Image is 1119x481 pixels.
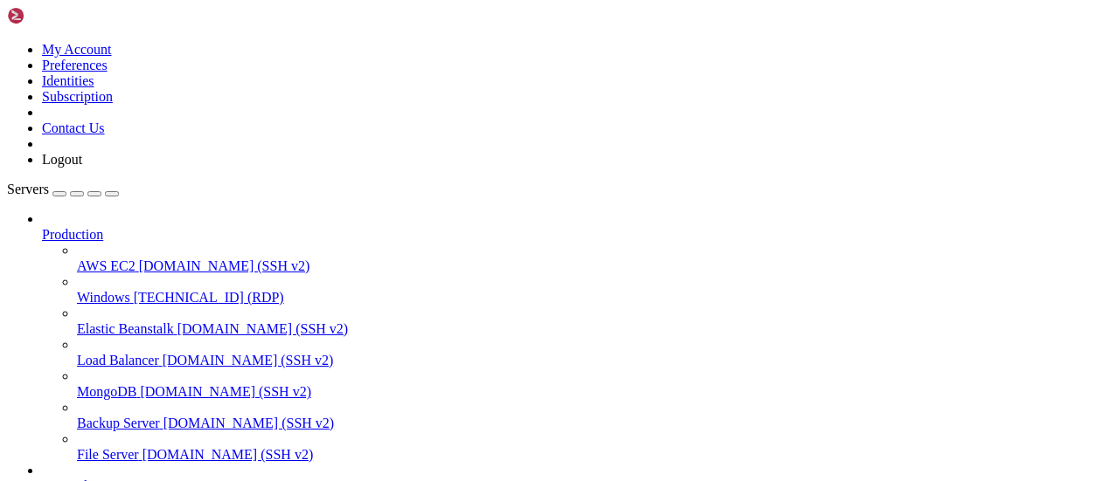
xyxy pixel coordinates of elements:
[77,384,136,399] span: MongoDB
[42,89,113,104] a: Subscription
[42,227,103,242] span: Production
[42,227,1112,243] a: Production
[7,182,49,196] span: Servers
[77,321,1112,337] a: Elastic Beanstalk [DOMAIN_NAME] (SSH v2)
[77,290,1112,306] a: Windows [TECHNICAL_ID] (RDP)
[77,258,1112,274] a: AWS EC2 [DOMAIN_NAME] (SSH v2)
[77,243,1112,274] li: AWS EC2 [DOMAIN_NAME] (SSH v2)
[7,182,119,196] a: Servers
[42,73,94,88] a: Identities
[163,416,335,430] span: [DOMAIN_NAME] (SSH v2)
[77,258,136,273] span: AWS EC2
[42,58,108,72] a: Preferences
[77,416,160,430] span: Backup Server
[142,447,314,462] span: [DOMAIN_NAME] (SSH v2)
[42,211,1112,463] li: Production
[77,368,1112,400] li: MongoDB [DOMAIN_NAME] (SSH v2)
[77,306,1112,337] li: Elastic Beanstalk [DOMAIN_NAME] (SSH v2)
[77,447,1112,463] a: File Server [DOMAIN_NAME] (SSH v2)
[42,42,112,57] a: My Account
[140,384,311,399] span: [DOMAIN_NAME] (SSH v2)
[7,7,108,24] img: Shellngn
[77,384,1112,400] a: MongoDB [DOMAIN_NAME] (SSH v2)
[77,416,1112,431] a: Backup Server [DOMAIN_NAME] (SSH v2)
[77,290,130,305] span: Windows
[77,274,1112,306] li: Windows [TECHNICAL_ID] (RDP)
[77,353,159,368] span: Load Balancer
[77,353,1112,368] a: Load Balancer [DOMAIN_NAME] (SSH v2)
[139,258,310,273] span: [DOMAIN_NAME] (SSH v2)
[77,447,139,462] span: File Server
[77,400,1112,431] li: Backup Server [DOMAIN_NAME] (SSH v2)
[177,321,349,336] span: [DOMAIN_NAME] (SSH v2)
[77,431,1112,463] li: File Server [DOMAIN_NAME] (SSH v2)
[42,120,105,135] a: Contact Us
[77,337,1112,368] li: Load Balancer [DOMAIN_NAME] (SSH v2)
[77,321,174,336] span: Elastic Beanstalk
[42,152,82,167] a: Logout
[134,290,284,305] span: [TECHNICAL_ID] (RDP)
[163,353,334,368] span: [DOMAIN_NAME] (SSH v2)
